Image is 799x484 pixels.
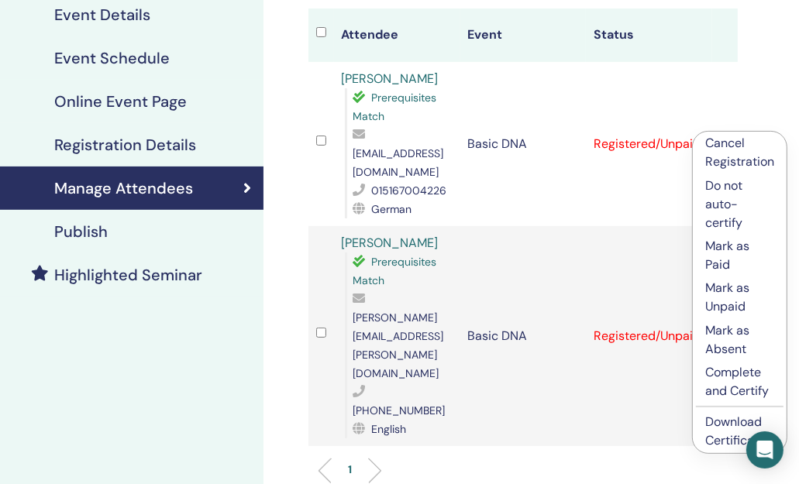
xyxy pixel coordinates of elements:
th: Event [460,9,587,62]
h4: Registration Details [54,136,196,154]
a: Download Certificate [705,414,766,448]
p: Do not auto-certify [705,177,774,232]
span: 015167004226 [372,184,447,197]
span: [PHONE_NUMBER] [353,403,446,417]
h4: Event Details [54,5,150,24]
span: English [372,422,407,436]
p: Complete and Certify [705,363,774,400]
p: Mark as Absent [705,321,774,359]
p: Cancel Registration [705,134,774,171]
h4: Manage Attendees [54,179,193,197]
th: Attendee [334,9,460,62]
td: Basic DNA [460,62,587,226]
h4: Online Event Page [54,92,187,111]
span: German [372,202,412,216]
td: Basic DNA [460,226,587,446]
span: Prerequisites Match [353,255,437,287]
th: Status [586,9,712,62]
h4: Publish [54,222,108,241]
p: 1 [348,462,352,478]
span: [PERSON_NAME][EMAIL_ADDRESS][PERSON_NAME][DOMAIN_NAME] [353,311,444,380]
div: Open Intercom Messenger [746,431,784,469]
a: [PERSON_NAME] [342,70,439,87]
span: Prerequisites Match [353,91,437,123]
h4: Event Schedule [54,49,170,67]
h4: Highlighted Seminar [54,266,202,284]
a: [PERSON_NAME] [342,235,439,251]
p: Mark as Unpaid [705,279,774,316]
span: [EMAIL_ADDRESS][DOMAIN_NAME] [353,146,444,179]
p: Mark as Paid [705,237,774,274]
